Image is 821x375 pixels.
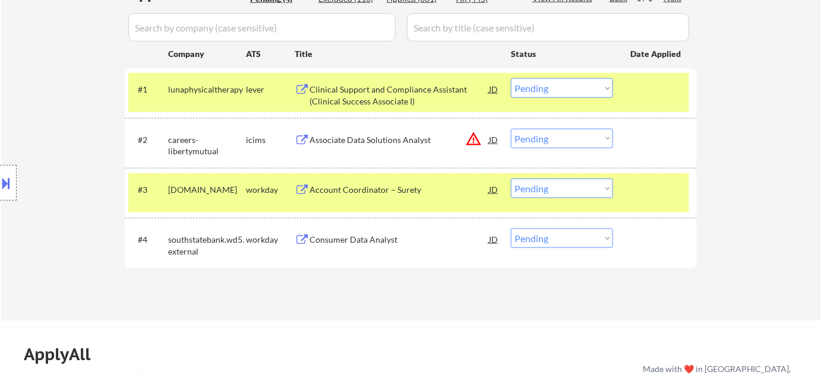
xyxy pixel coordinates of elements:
div: Associate Data Solutions Analyst [310,134,489,146]
div: icims [246,134,295,146]
input: Search by title (case sensitive) [407,13,689,42]
div: JD [488,179,500,200]
div: Account Coordinator – Surety [310,184,489,196]
div: Status [511,43,613,64]
div: Company [168,48,246,60]
div: workday [246,234,295,246]
div: JD [488,129,500,150]
button: warning_amber [465,131,482,147]
div: Clinical Support and Compliance Assistant (Clinical Success Associate I) [310,84,489,107]
div: Consumer Data Analyst [310,234,489,246]
div: ApplyAll [24,344,104,364]
div: Date Applied [630,48,683,60]
div: JD [488,78,500,100]
div: Title [295,48,500,60]
input: Search by company (case sensitive) [128,13,396,42]
div: lever [246,84,295,96]
div: ATS [246,48,295,60]
div: workday [246,184,295,196]
div: JD [488,228,500,250]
